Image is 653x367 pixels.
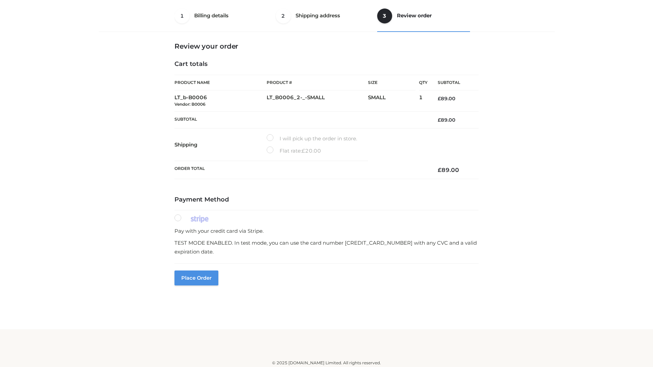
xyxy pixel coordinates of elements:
th: Product Name [174,75,267,90]
th: Product # [267,75,368,90]
th: Qty [419,75,428,90]
span: £ [438,117,441,123]
th: Size [368,75,416,90]
bdi: 20.00 [302,147,321,154]
p: TEST MODE ENABLED. In test mode, you can use the card number [CREDIT_CARD_NUMBER] with any CVC an... [174,239,479,256]
th: Shipping [174,128,267,161]
button: Place order [174,270,218,285]
h4: Payment Method [174,196,479,204]
bdi: 89.00 [438,95,455,102]
h4: Cart totals [174,60,479,68]
td: LT_b-B0006 [174,90,267,112]
label: Flat rate: [267,146,321,155]
p: Pay with your credit card via Stripe. [174,227,479,235]
span: £ [302,147,305,154]
h3: Review your order [174,42,479,50]
span: £ [438,95,441,102]
th: Subtotal [174,111,428,128]
th: Order Total [174,161,428,179]
td: LT_B0006_2-_-SMALL [267,90,368,112]
bdi: 89.00 [438,167,459,173]
label: I will pick up the order in store. [267,134,357,143]
span: £ [438,167,441,173]
small: Vendor: B0006 [174,102,205,107]
td: SMALL [368,90,419,112]
bdi: 89.00 [438,117,455,123]
td: 1 [419,90,428,112]
div: © 2025 [DOMAIN_NAME] Limited. All rights reserved. [101,360,552,366]
th: Subtotal [428,75,479,90]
